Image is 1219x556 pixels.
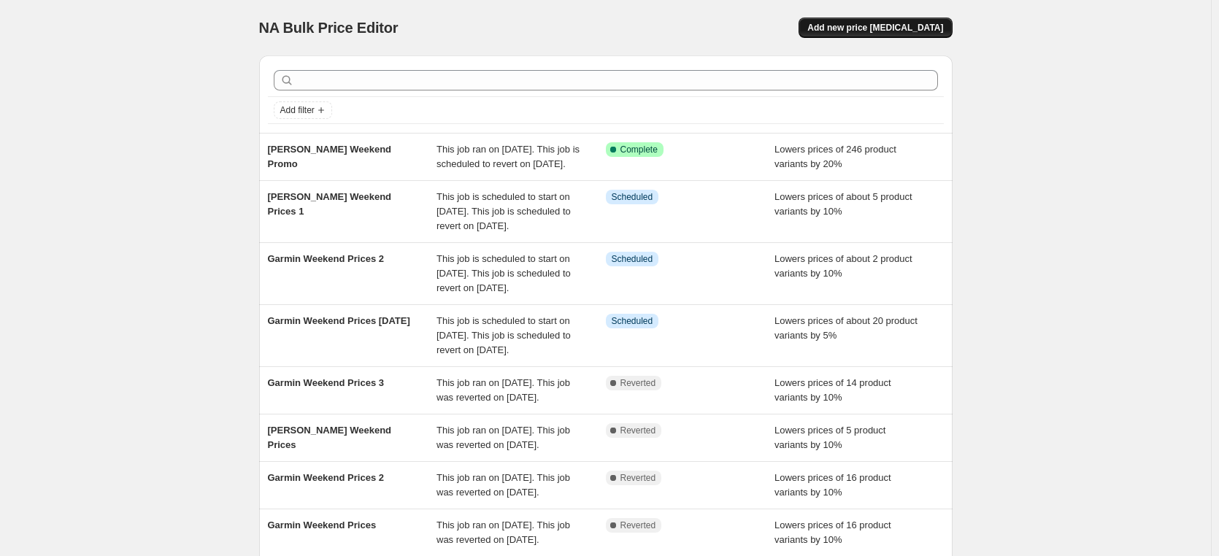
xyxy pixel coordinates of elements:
[612,191,653,203] span: Scheduled
[437,315,571,355] span: This job is scheduled to start on [DATE]. This job is scheduled to revert on [DATE].
[268,144,392,169] span: [PERSON_NAME] Weekend Promo
[274,101,332,119] button: Add filter
[774,520,891,545] span: Lowers prices of 16 product variants by 10%
[774,377,891,403] span: Lowers prices of 14 product variants by 10%
[620,377,656,389] span: Reverted
[259,20,399,36] span: NA Bulk Price Editor
[280,104,315,116] span: Add filter
[774,191,912,217] span: Lowers prices of about 5 product variants by 10%
[437,425,570,450] span: This job ran on [DATE]. This job was reverted on [DATE].
[437,144,580,169] span: This job ran on [DATE]. This job is scheduled to revert on [DATE].
[268,425,392,450] span: [PERSON_NAME] Weekend Prices
[437,191,571,231] span: This job is scheduled to start on [DATE]. This job is scheduled to revert on [DATE].
[268,520,377,530] span: Garmin Weekend Prices
[620,144,658,155] span: Complete
[774,472,891,498] span: Lowers prices of 16 product variants by 10%
[807,22,943,34] span: Add new price [MEDICAL_DATA]
[774,315,918,341] span: Lowers prices of about 20 product variants by 5%
[620,472,656,484] span: Reverted
[437,253,571,293] span: This job is scheduled to start on [DATE]. This job is scheduled to revert on [DATE].
[268,191,392,217] span: [PERSON_NAME] Weekend Prices 1
[268,315,410,326] span: Garmin Weekend Prices [DATE]
[268,377,384,388] span: Garmin Weekend Prices 3
[620,520,656,531] span: Reverted
[612,315,653,327] span: Scheduled
[799,18,952,38] button: Add new price [MEDICAL_DATA]
[437,377,570,403] span: This job ran on [DATE]. This job was reverted on [DATE].
[437,472,570,498] span: This job ran on [DATE]. This job was reverted on [DATE].
[774,253,912,279] span: Lowers prices of about 2 product variants by 10%
[437,520,570,545] span: This job ran on [DATE]. This job was reverted on [DATE].
[268,472,384,483] span: Garmin Weekend Prices 2
[620,425,656,436] span: Reverted
[268,253,384,264] span: Garmin Weekend Prices 2
[774,144,896,169] span: Lowers prices of 246 product variants by 20%
[774,425,885,450] span: Lowers prices of 5 product variants by 10%
[612,253,653,265] span: Scheduled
